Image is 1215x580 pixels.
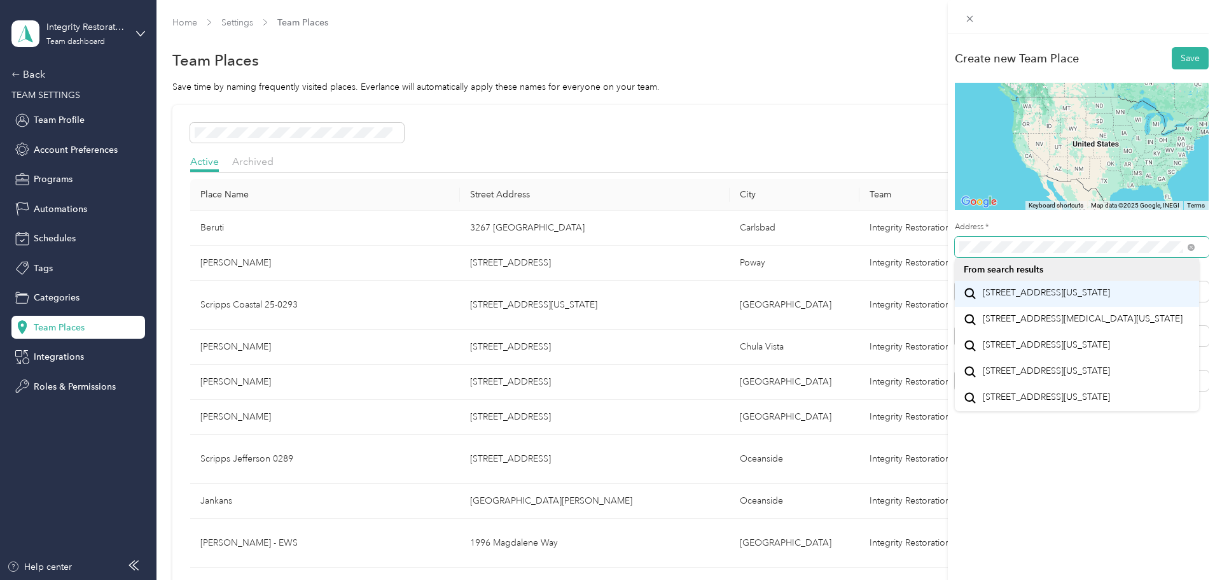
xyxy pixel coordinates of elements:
span: Map data ©2025 Google, INEGI [1091,202,1179,209]
span: [STREET_ADDRESS][US_STATE] [983,365,1110,377]
span: [STREET_ADDRESS][MEDICAL_DATA][US_STATE] [983,313,1183,325]
button: Save [1172,47,1209,69]
span: From search results [964,264,1043,275]
img: Google [958,194,1000,210]
span: [STREET_ADDRESS][US_STATE] [983,392,1110,403]
button: Keyboard shortcuts [1029,201,1083,210]
label: Address [955,222,1209,233]
a: Terms (opens in new tab) [1187,202,1205,209]
div: Create new Team Place [955,52,1079,65]
iframe: Everlance-gr Chat Button Frame [1144,509,1215,580]
span: [STREET_ADDRESS][US_STATE] [983,287,1110,299]
span: [STREET_ADDRESS][US_STATE] [983,339,1110,351]
a: Open this area in Google Maps (opens a new window) [958,194,1000,210]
